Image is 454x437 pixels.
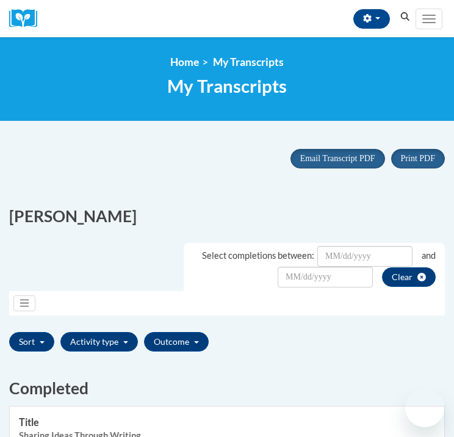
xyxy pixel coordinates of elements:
img: Logo brand [9,9,46,28]
button: Activity type [60,332,138,352]
span: Select completions between: [202,250,314,261]
button: Sort [9,332,54,352]
span: and [422,250,436,261]
button: List of filter tabs [13,295,35,311]
input: Date Input [317,246,413,267]
a: Cox Campus [9,9,46,28]
button: Outcome [144,332,209,352]
iframe: Button to launch messaging window [405,388,444,427]
button: Account Settings [353,9,390,29]
button: Print PDF [391,149,445,168]
a: Home [170,56,199,68]
h2: [PERSON_NAME] [9,205,445,228]
span: Email Transcript PDF [300,154,375,163]
h3: Title [19,416,435,430]
button: clear [382,267,436,287]
h2: Completed [9,377,445,400]
span: My Transcripts [213,56,284,68]
input: Date Input [278,267,373,287]
span: Print PDF [401,154,435,163]
button: Email Transcript PDF [290,149,385,168]
span: My Transcripts [167,75,287,96]
button: Search [396,10,414,24]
